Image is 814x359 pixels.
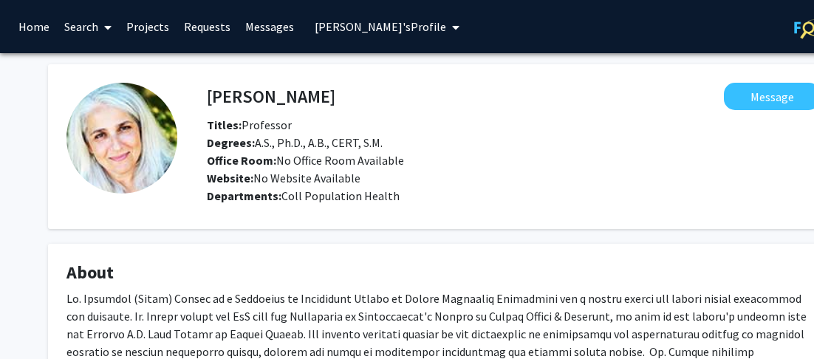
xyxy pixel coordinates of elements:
b: Office Room: [207,153,276,168]
img: Profile Picture [66,83,177,194]
b: Titles: [207,117,242,132]
span: Professor [207,117,292,132]
span: A.S., Ph.D., A.B., CERT, S.M. [207,135,383,150]
span: Coll Population Health [281,188,400,203]
a: Messages [238,1,301,52]
a: Search [57,1,119,52]
a: Home [11,1,57,52]
a: Requests [177,1,238,52]
span: No Office Room Available [207,153,404,168]
h4: [PERSON_NAME] [207,83,335,110]
b: Website: [207,171,253,185]
b: Departments: [207,188,281,203]
b: Degrees: [207,135,255,150]
span: No Website Available [207,171,360,185]
span: [PERSON_NAME]'s Profile [315,19,446,34]
a: Projects [119,1,177,52]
